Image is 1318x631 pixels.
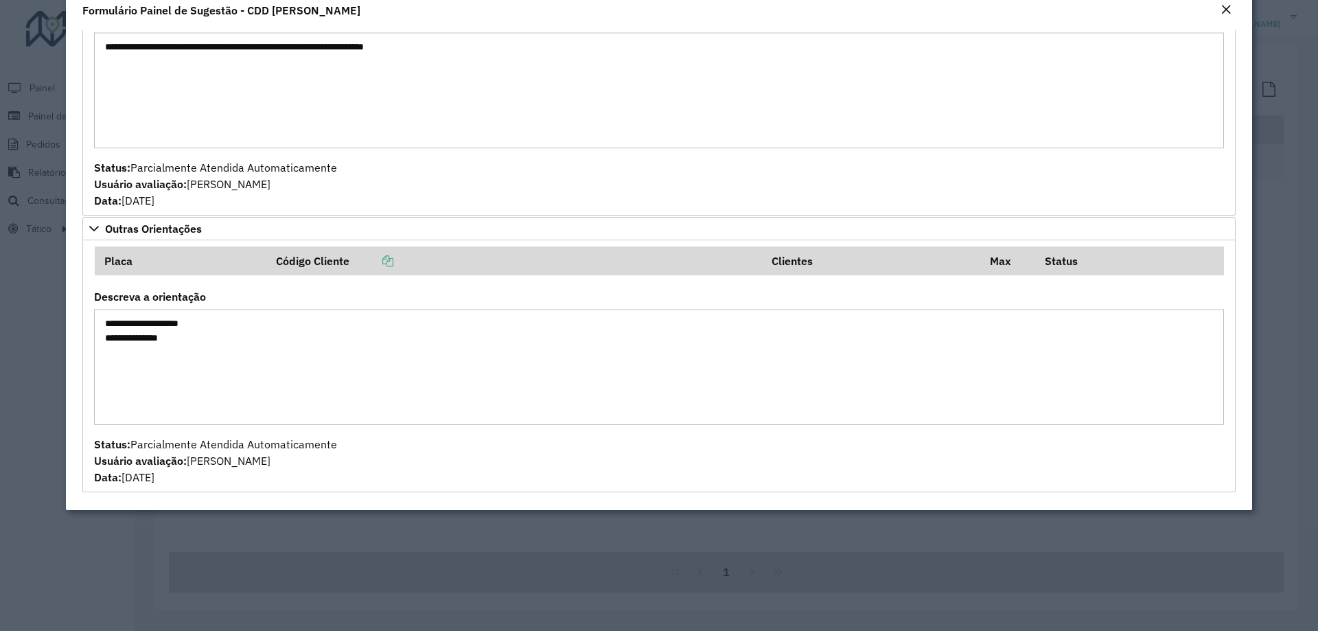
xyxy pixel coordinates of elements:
[94,288,206,305] label: Descreva a orientação
[94,454,187,468] strong: Usuário avaliação:
[94,437,130,451] strong: Status:
[94,161,337,207] span: Parcialmente Atendida Automaticamente [PERSON_NAME] [DATE]
[105,223,202,234] span: Outras Orientações
[981,246,1036,275] th: Max
[82,2,360,19] h4: Formulário Painel de Sugestão - CDD [PERSON_NAME]
[349,254,393,268] a: Copiar
[1216,1,1236,19] button: Close
[94,194,122,207] strong: Data:
[82,240,1236,493] div: Outras Orientações
[1221,4,1232,15] em: Fechar
[94,470,122,484] strong: Data:
[94,177,187,191] strong: Usuário avaliação:
[94,437,337,484] span: Parcialmente Atendida Automaticamente [PERSON_NAME] [DATE]
[95,246,267,275] th: Placa
[762,246,980,275] th: Clientes
[1036,246,1224,275] th: Status
[82,217,1236,240] a: Outras Orientações
[266,246,762,275] th: Código Cliente
[94,161,130,174] strong: Status:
